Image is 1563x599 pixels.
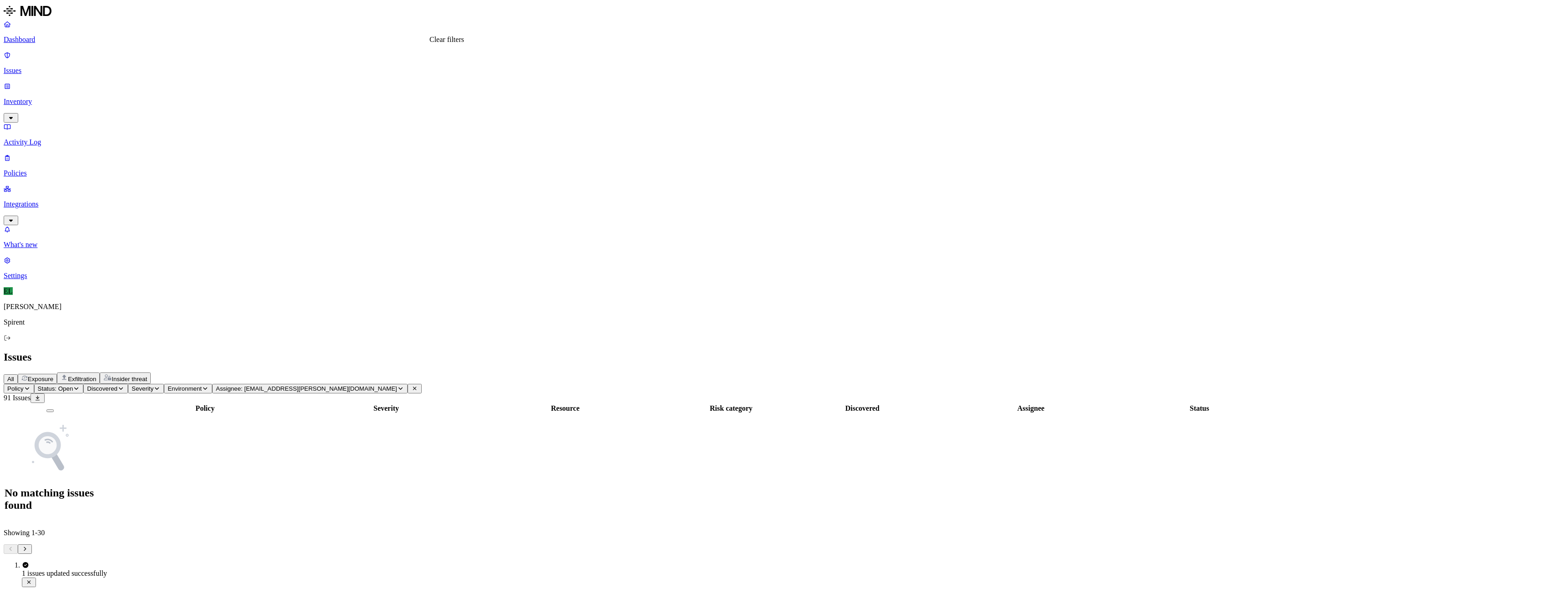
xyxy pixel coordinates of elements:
a: Activity Log [4,123,1559,146]
span: Discovered [87,385,117,392]
div: Assignee [935,404,1126,413]
a: Policies [4,154,1559,177]
span: Assignee: [EMAIL_ADDRESS][PERSON_NAME][DOMAIN_NAME] [216,385,397,392]
button: Select all [46,409,54,412]
span: 91 Issues [4,394,31,402]
a: Integrations [4,185,1559,224]
div: 1 issues updated successfully [22,569,1559,578]
p: Settings [4,272,1559,280]
div: Policy [97,404,313,413]
div: Clear filters [429,36,464,44]
span: Severity [132,385,153,392]
a: Settings [4,256,1559,280]
div: Notifications (F8) [4,561,1559,587]
span: Exfiltration [68,376,96,382]
div: Status [1128,404,1271,413]
span: All [7,376,14,382]
p: Integrations [4,200,1559,208]
span: Exposure [28,376,53,382]
a: Dashboard [4,20,1559,44]
div: Resource [460,404,671,413]
h1: No matching issues found [5,487,96,511]
span: EL [4,287,13,295]
p: Policies [4,169,1559,177]
p: Issues [4,67,1559,75]
div: Discovered [791,404,934,413]
div: Risk category [673,404,789,413]
p: What's new [4,241,1559,249]
a: Issues [4,51,1559,75]
p: Inventory [4,98,1559,106]
p: Dashboard [4,36,1559,44]
span: Environment [168,385,202,392]
span: Status: Open [38,385,73,392]
a: MIND [4,4,1559,20]
span: Policy [7,385,24,392]
p: Activity Log [4,138,1559,146]
a: What's new [4,225,1559,249]
span: Insider threat [112,376,147,382]
p: Spirent [4,318,1559,326]
h2: Issues [4,351,1559,363]
p: Showing [4,529,1559,537]
div: Severity [315,404,457,413]
img: NoSearchResult.svg [23,421,77,476]
nav: Pagination [4,544,1559,554]
span: 1 - 30 [31,529,45,537]
a: Inventory [4,82,1559,121]
img: MIND [4,4,51,18]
